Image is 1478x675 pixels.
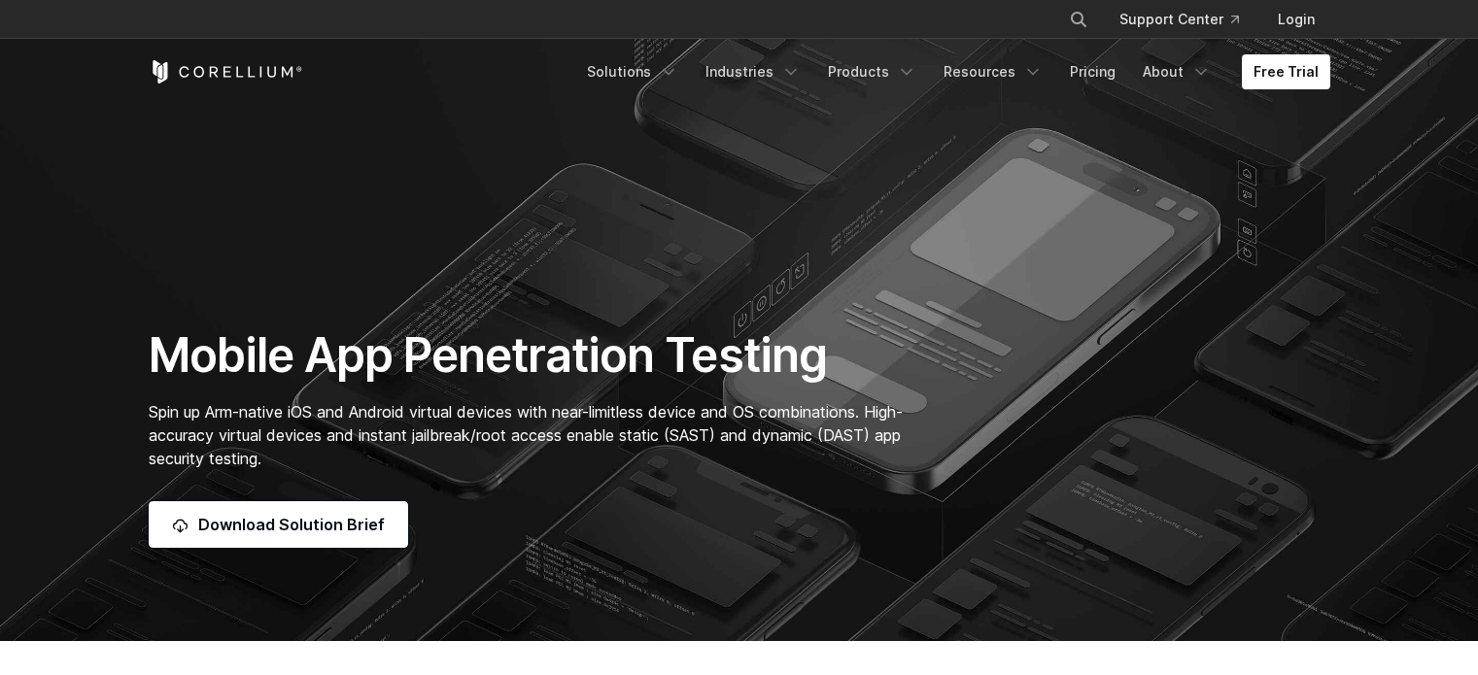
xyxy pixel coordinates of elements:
a: Industries [694,54,812,89]
a: About [1131,54,1222,89]
a: Resources [932,54,1054,89]
a: Free Trial [1242,54,1330,89]
a: Login [1262,2,1330,37]
button: Search [1061,2,1096,37]
a: Pricing [1058,54,1127,89]
a: Solutions [575,54,690,89]
span: Spin up Arm-native iOS and Android virtual devices with near-limitless device and OS combinations... [149,402,903,468]
span: Download Solution Brief [198,513,385,536]
a: Download Solution Brief [149,501,408,548]
a: Support Center [1104,2,1255,37]
a: Products [816,54,928,89]
h1: Mobile App Penetration Testing [149,326,923,385]
a: Corellium Home [149,60,303,84]
div: Navigation Menu [575,54,1330,89]
div: Navigation Menu [1046,2,1330,37]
